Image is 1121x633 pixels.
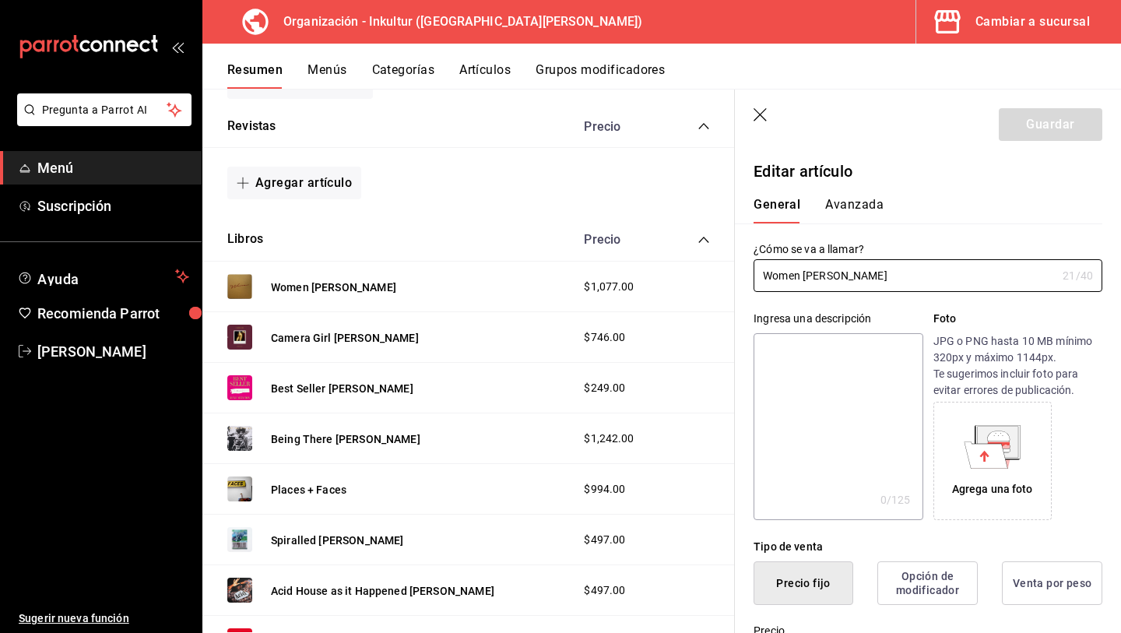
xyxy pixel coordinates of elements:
span: Sugerir nueva función [19,610,189,627]
span: Pregunta a Parrot AI [42,102,167,118]
button: Acid House as it Happened [PERSON_NAME] [271,583,494,599]
span: $994.00 [584,481,625,498]
button: collapse-category-row [698,234,710,246]
div: Ingresa una descripción [754,311,922,327]
button: General [754,197,800,223]
button: Opción de modificador [877,561,978,605]
button: Libros [227,230,263,248]
span: Suscripción [37,195,189,216]
img: Preview [227,527,252,552]
button: Precio fijo [754,561,853,605]
img: Preview [227,426,252,451]
a: Pregunta a Parrot AI [11,113,192,129]
button: Avanzada [825,197,884,223]
div: 21 /40 [1063,268,1093,283]
button: Revistas [227,118,276,135]
span: $497.00 [584,582,625,599]
button: Grupos modificadores [536,62,665,89]
p: Editar artículo [754,160,1102,183]
button: Being There [PERSON_NAME] [271,431,420,447]
button: Menús [307,62,346,89]
div: 0 /125 [880,492,911,508]
button: open_drawer_menu [171,40,184,53]
button: Best Seller [PERSON_NAME] [271,381,413,396]
div: Agrega una foto [952,481,1033,498]
div: Precio [568,119,668,134]
span: $249.00 [584,380,625,396]
span: [PERSON_NAME] [37,341,189,362]
button: Categorías [372,62,435,89]
p: JPG o PNG hasta 10 MB mínimo 320px y máximo 1144px. Te sugerimos incluir foto para evitar errores... [933,333,1102,399]
span: Recomienda Parrot [37,303,189,324]
button: Spiralled [PERSON_NAME] [271,533,403,548]
div: navigation tabs [227,62,1121,89]
div: Tipo de venta [754,539,1102,555]
img: Preview [227,274,252,299]
span: Ayuda [37,267,169,286]
button: Artículos [459,62,511,89]
img: Preview [227,325,252,350]
button: Venta por peso [1002,561,1102,605]
button: Resumen [227,62,283,89]
span: Menú [37,157,189,178]
h3: Organización - Inkultur ([GEOGRAPHIC_DATA][PERSON_NAME]) [271,12,642,31]
p: Foto [933,311,1102,327]
div: Agrega una foto [937,406,1048,516]
span: $497.00 [584,532,625,548]
span: $746.00 [584,329,625,346]
div: Precio [568,232,668,247]
button: Agregar artículo [227,167,361,199]
img: Preview [227,477,252,501]
div: Cambiar a sucursal [975,11,1090,33]
button: collapse-category-row [698,120,710,132]
span: $1,242.00 [584,431,634,447]
img: Preview [227,578,252,603]
label: ¿Cómo se va a llamar? [754,244,1102,255]
div: navigation tabs [754,197,1084,223]
span: $1,077.00 [584,279,634,295]
button: Camera Girl [PERSON_NAME] [271,330,419,346]
button: Women [PERSON_NAME] [271,280,396,295]
img: Preview [227,375,252,400]
button: Pregunta a Parrot AI [17,93,192,126]
button: Places + Faces [271,482,346,498]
